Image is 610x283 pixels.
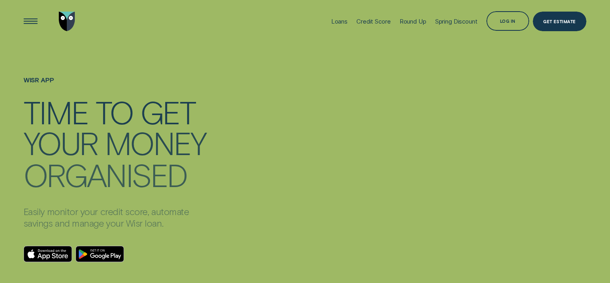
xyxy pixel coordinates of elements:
div: ORGANISED [24,159,187,189]
div: TIME [24,97,88,127]
button: Open Menu [21,12,40,31]
h1: WISR APP [24,76,209,96]
button: Log in [486,11,529,30]
h4: TIME TO GET YOUR MONEY ORGANISED [24,96,209,185]
div: YOUR [24,128,98,158]
div: MONEY [105,128,206,158]
div: Loans [331,18,348,25]
img: Wisr [59,12,75,31]
div: Credit Score [356,18,390,25]
p: Easily monitor your credit score, automate savings and manage your Wisr loan. [24,206,209,229]
a: Get Estimate [533,12,587,31]
a: Android App on Google Play [76,246,124,262]
a: Download on the App Store [24,246,72,262]
div: GET [140,97,195,127]
div: Spring Discount [435,18,478,25]
div: TO [96,97,133,127]
div: Round Up [400,18,426,25]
